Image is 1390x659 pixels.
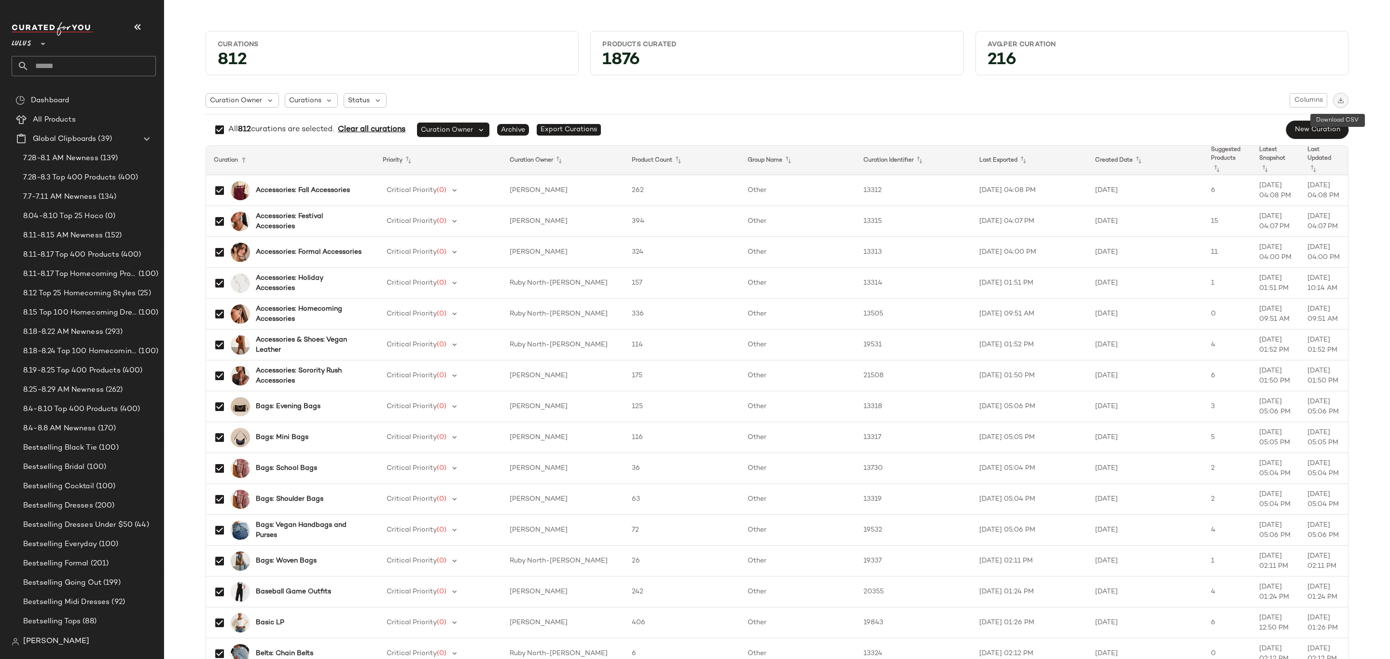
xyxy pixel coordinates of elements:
[23,230,103,241] span: 8.11-8.15 AM Newness
[228,124,334,136] div: All curations are selected.
[740,268,856,299] td: Other
[1203,453,1251,484] td: 2
[502,268,624,299] td: Ruby North-[PERSON_NAME]
[23,404,118,415] span: 8.4-8.10 Top 400 Products
[972,484,1087,515] td: [DATE] 05:04 PM
[1203,515,1251,546] td: 4
[256,335,363,355] b: Accessories & Shoes: Vegan Leather
[256,520,363,540] b: Bags: Vegan Handbags and Purses
[972,175,1087,206] td: [DATE] 04:08 PM
[387,465,437,472] span: Critical Priority
[1203,391,1251,422] td: 3
[231,613,250,632] img: 2725851_01_hero_2025-08-20.jpg
[23,558,89,569] span: Bestselling Formal
[856,391,972,422] td: 13318
[1203,546,1251,577] td: 1
[85,462,107,473] span: (100)
[256,432,308,442] b: Bags: Mini Bags
[231,521,250,540] img: 2728411_01_OM_2025-07-21.jpg
[856,484,972,515] td: 13319
[387,434,437,441] span: Critical Priority
[602,40,951,49] div: Products Curated
[256,366,363,386] b: Accessories: Sorority Rush Accessories
[624,360,740,391] td: 175
[23,172,116,183] span: 7.28-8.3 Top 400 Products
[1203,299,1251,329] td: 0
[334,124,405,136] span: Clear all curations
[256,211,363,232] b: Accessories: Festival Accessories
[502,453,624,484] td: [PERSON_NAME]
[856,175,972,206] td: 13312
[740,146,856,175] th: Group Name
[387,341,437,348] span: Critical Priority
[1300,175,1348,206] td: [DATE] 04:08 PM
[93,500,115,511] span: (200)
[740,360,856,391] td: Other
[624,607,740,638] td: 406
[1203,268,1251,299] td: 1
[502,206,624,237] td: [PERSON_NAME]
[972,329,1087,360] td: [DATE] 01:52 PM
[256,494,323,504] b: Bags: Shoulder Bags
[97,442,119,453] span: (100)
[23,249,119,261] span: 8.11-8.17 Top 400 Products
[387,187,437,194] span: Critical Priority
[238,125,251,134] span: 812
[624,422,740,453] td: 116
[1087,206,1203,237] td: [DATE]
[1294,126,1340,134] span: New Curation
[98,153,118,164] span: (139)
[23,384,104,396] span: 8.25-8.29 AM Newness
[1203,146,1251,175] th: Suggested Products
[1251,391,1300,422] td: [DATE] 05:06 PM
[1300,329,1348,360] td: [DATE] 01:52 PM
[437,526,446,534] span: (0)
[12,638,19,645] img: svg%3e
[23,500,93,511] span: Bestselling Dresses
[31,95,69,106] span: Dashboard
[624,146,740,175] th: Product Count
[1251,422,1300,453] td: [DATE] 05:05 PM
[502,515,624,546] td: [PERSON_NAME]
[1087,546,1203,577] td: [DATE]
[856,329,972,360] td: 19531
[502,546,624,577] td: Ruby North-[PERSON_NAME]
[437,650,446,657] span: (0)
[856,268,972,299] td: 13314
[81,616,97,627] span: (88)
[437,557,446,564] span: (0)
[437,434,446,441] span: (0)
[595,53,959,71] div: 1876
[1087,484,1203,515] td: [DATE]
[856,577,972,607] td: 20355
[1251,299,1300,329] td: [DATE] 09:51 AM
[1087,146,1203,175] th: Created Date
[740,484,856,515] td: Other
[437,187,446,194] span: (0)
[972,607,1087,638] td: [DATE] 01:26 PM
[972,360,1087,391] td: [DATE] 01:50 PM
[256,185,350,195] b: Accessories: Fall Accessories
[624,391,740,422] td: 125
[1300,607,1348,638] td: [DATE] 01:26 PM
[740,422,856,453] td: Other
[624,453,740,484] td: 36
[502,237,624,268] td: [PERSON_NAME]
[12,33,31,50] span: Lulus
[1203,206,1251,237] td: 15
[387,218,437,225] span: Critical Priority
[137,307,158,318] span: (100)
[1300,453,1348,484] td: [DATE] 05:04 PM
[856,146,972,175] th: Curation Identifier
[231,428,250,447] img: 12614161_2597391.jpg
[1203,607,1251,638] td: 6
[1300,391,1348,422] td: [DATE] 05:06 PM
[502,329,624,360] td: Ruby North-[PERSON_NAME]
[502,299,624,329] td: Ruby North-[PERSON_NAME]
[537,124,601,136] span: Export Curations
[1203,422,1251,453] td: 5
[256,463,317,473] b: Bags: School Bags
[231,335,250,355] img: 2753111_01_OM_2025-08-25.jpg
[1251,546,1300,577] td: [DATE] 02:11 PM
[23,423,96,434] span: 8.4-8.8 AM Newness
